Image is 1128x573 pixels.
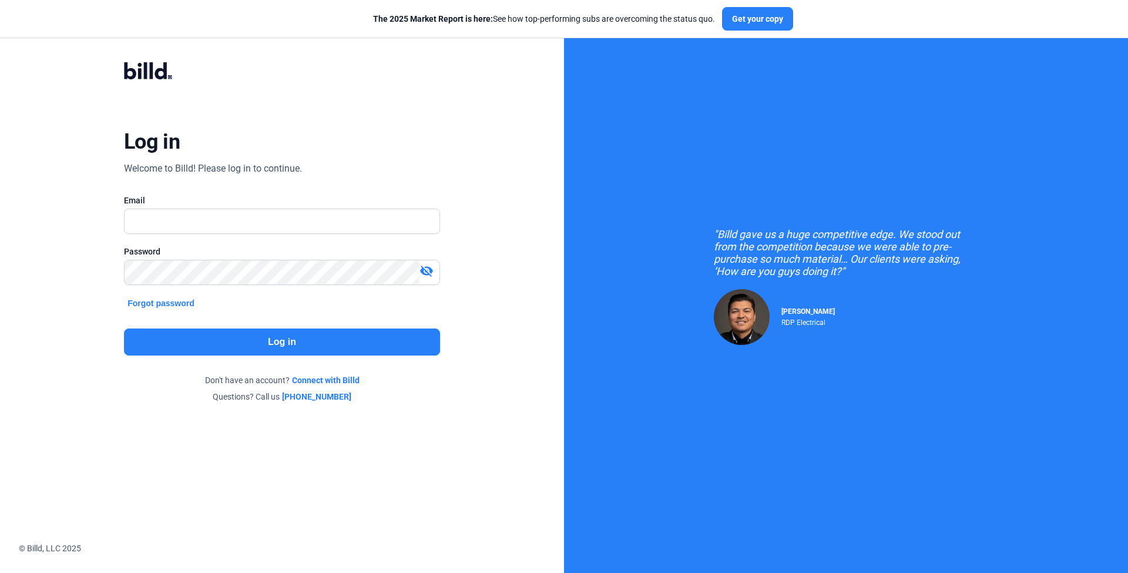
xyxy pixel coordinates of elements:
div: Don't have an account? [124,374,440,386]
a: [PHONE_NUMBER] [282,391,351,403]
div: Password [124,246,440,257]
button: Get your copy [722,7,793,31]
span: The 2025 Market Report is here: [373,14,493,24]
div: "Billd gave us a huge competitive edge. We stood out from the competition because we were able to... [714,228,978,277]
div: Email [124,195,440,206]
div: See how top-performing subs are overcoming the status quo. [373,13,715,25]
div: Questions? Call us [124,391,440,403]
button: Log in [124,329,440,356]
div: Welcome to Billd! Please log in to continue. [124,162,302,176]
mat-icon: visibility_off [419,264,434,278]
a: Connect with Billd [292,374,360,386]
div: RDP Electrical [781,316,835,327]
button: Forgot password [124,297,198,310]
img: Raul Pacheco [714,289,770,345]
span: [PERSON_NAME] [781,307,835,316]
div: Log in [124,129,180,155]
